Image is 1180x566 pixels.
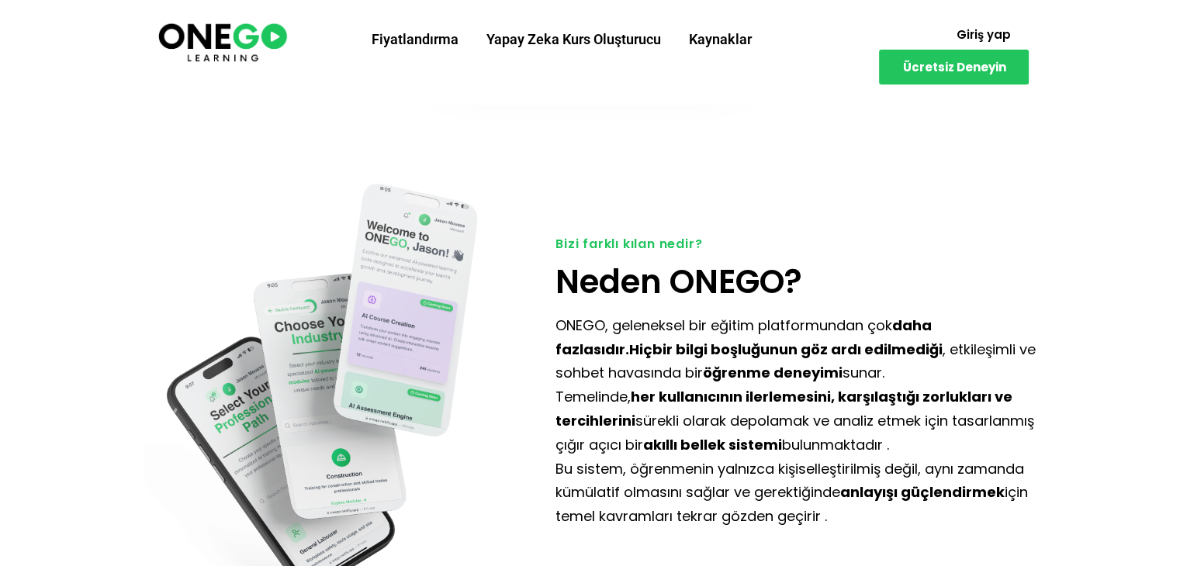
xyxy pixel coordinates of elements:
font: sürekli olarak depolamak ve analiz etmek için tasarlanmış çığır açıcı bir [555,411,1034,454]
font: öğrenme deneyimi [703,363,843,382]
font: Bu sistem, öğrenmenin yalnızca kişiselleştirilmiş değil, aynı zamanda kümülatif olmasını sağlar v... [555,458,1024,502]
font: anlayışı güçlendirmek [840,481,1005,501]
font: ONEGO, geleneksel bir eğitim platformundan çok [555,316,892,335]
font: Ücretsiz Deneyin [902,59,1005,75]
font: Fiyatlandırma [372,31,459,47]
a: Giriş yap [937,19,1029,50]
font: sunar [843,363,882,382]
font: . [882,363,884,382]
a: Fiyatlandırma [358,19,472,60]
font: Hiçbir bilgi boşluğunun göz ardı edilmediği [629,340,943,359]
font: için temel kavramları tekrar gözden geçirir . [555,481,1028,525]
font: Bizi farklı kılan nedir? [555,235,702,253]
font: Giriş yap [956,26,1010,43]
font: bulunmaktadır . [782,434,889,454]
font: akıllı bellek sistemi [643,434,782,454]
font: Yapay Zeka Kurs Oluşturucu [486,31,661,47]
a: Ücretsiz Deneyin [879,50,1029,85]
font: her kullanıcının ilerlemesini, karşılaştığı zorlukları ve tercihlerini [555,387,1012,430]
font: Temelinde, [555,387,631,406]
font: daha fazlasıdır. [555,316,932,359]
font: Neden ONEGO? [555,259,802,305]
font: Kaynaklar [689,31,752,47]
a: Kaynaklar [675,19,766,60]
a: Yapay Zeka Kurs Oluşturucu [472,19,675,60]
